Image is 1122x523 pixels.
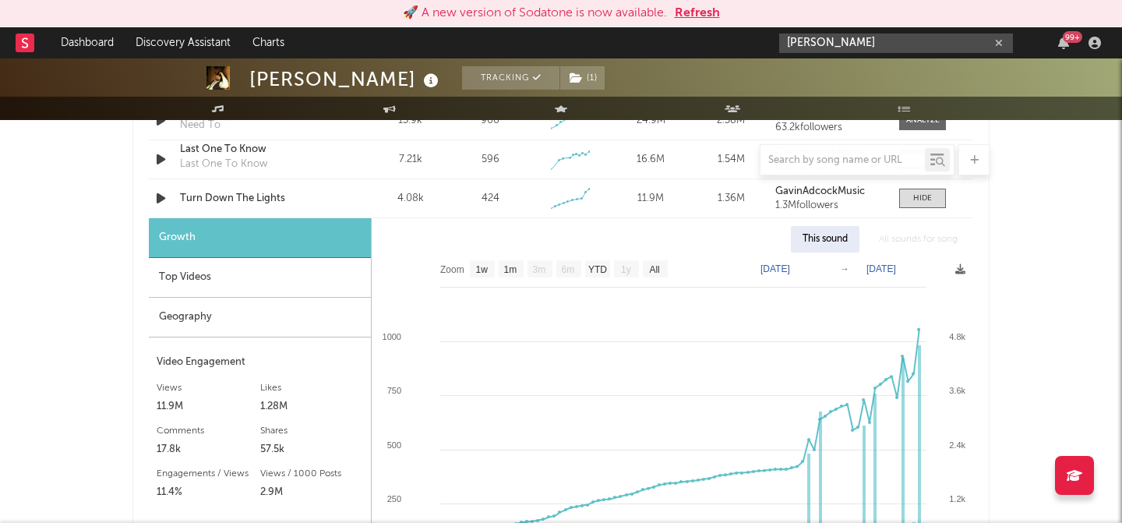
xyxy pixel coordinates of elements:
a: GavinAdcockMusic [775,186,884,197]
text: 2.4k [949,440,965,450]
button: Refresh [675,4,720,23]
text: All [649,264,659,275]
a: Last One To Know [180,142,343,157]
div: This sound [791,226,859,253]
a: Charts [242,27,295,58]
input: Search for artists [779,34,1013,53]
text: 6m [562,264,575,275]
text: 3m [533,264,546,275]
div: 1.28M [260,398,364,416]
text: → [840,263,849,274]
text: 250 [387,494,401,504]
strong: GavinAdcockMusic [775,186,865,196]
div: Video Engagement [157,353,363,372]
text: Zoom [440,264,464,275]
a: Turn Down The Lights [180,191,343,207]
div: Top Videos [149,258,371,298]
div: Growth [149,218,371,258]
div: 11.9M [157,398,260,416]
div: 2.9M [260,483,364,502]
button: 99+ [1058,37,1069,49]
div: [PERSON_NAME] [249,66,443,92]
a: Dashboard [50,27,125,58]
div: Engagements / Views [157,465,260,483]
div: 2.38M [695,113,767,129]
text: 4.8k [949,332,965,341]
div: Views / 1000 Posts [260,465,364,483]
div: 57.5k [260,440,364,459]
button: (1) [560,66,605,90]
div: Comments [157,422,260,440]
text: 750 [387,386,401,395]
text: 1m [504,264,517,275]
button: Tracking [462,66,559,90]
div: Shares [260,422,364,440]
text: [DATE] [760,263,790,274]
div: 4.08k [374,191,446,207]
div: 63.2k followers [775,122,884,133]
div: 424 [482,191,499,207]
div: 24.9M [615,113,687,129]
input: Search by song name or URL [760,154,925,167]
text: 1000 [383,332,401,341]
text: YTD [588,264,607,275]
span: ( 1 ) [559,66,605,90]
div: 1.3M followers [775,200,884,211]
div: All sounds for song [867,226,969,253]
text: [DATE] [866,263,896,274]
div: 13.9k [374,113,446,129]
div: Likes [260,379,364,398]
div: Views [157,379,260,398]
text: 1w [476,264,489,275]
div: 17.8k [157,440,260,459]
div: Geography [149,298,371,337]
div: Need To [180,118,221,133]
div: 1.36M [695,191,767,207]
text: 3.6k [949,386,965,395]
a: Discovery Assistant [125,27,242,58]
div: 🚀 A new version of Sodatone is now available. [403,4,667,23]
text: 500 [387,440,401,450]
div: 11.4% [157,483,260,502]
text: 1.2k [949,494,965,504]
div: 11.9M [615,191,687,207]
div: 900 [481,113,499,129]
div: 99 + [1063,31,1082,43]
text: 1y [621,264,631,275]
